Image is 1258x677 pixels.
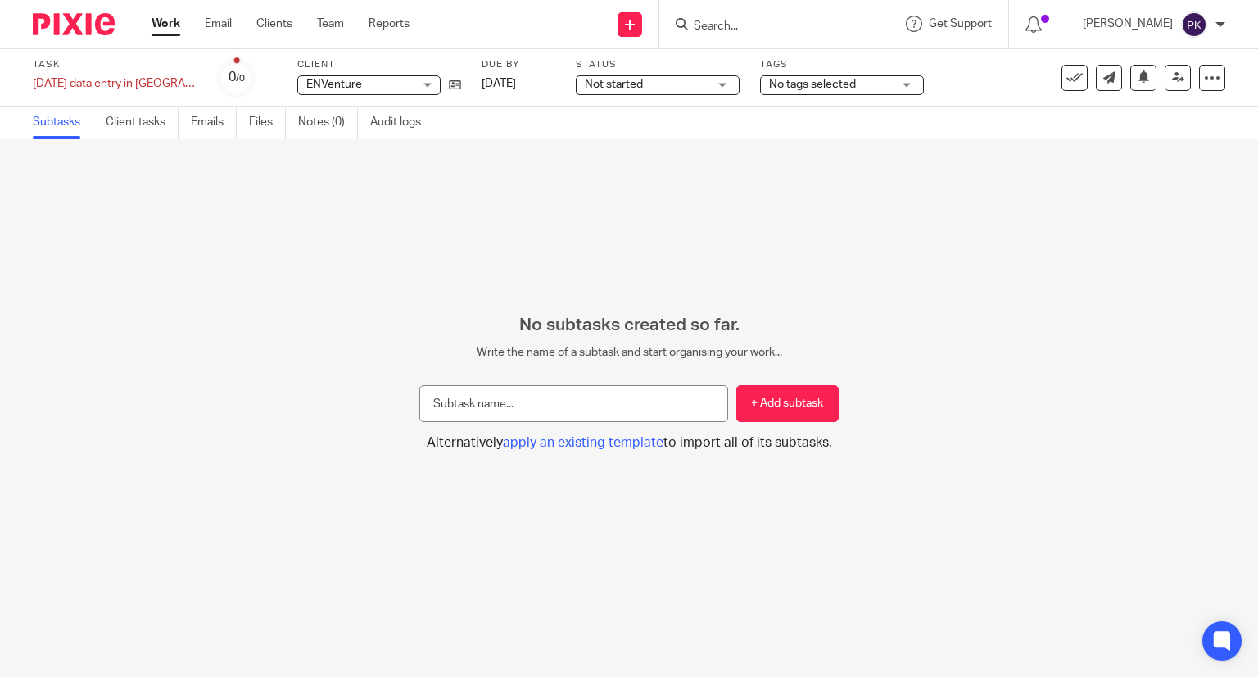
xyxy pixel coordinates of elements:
[736,385,839,422] button: + Add subtask
[306,79,362,90] span: ENVenture
[585,79,643,90] span: Not started
[369,16,410,32] a: Reports
[576,58,740,71] label: Status
[692,20,839,34] input: Search
[191,107,237,139] a: Emails
[769,79,856,90] span: No tags selected
[1083,16,1173,32] p: [PERSON_NAME]
[482,78,516,89] span: [DATE]
[33,75,197,92] div: 2025Sep data entry in QBO
[419,385,728,422] input: Subtask name...
[760,58,924,71] label: Tags
[33,107,93,139] a: Subtasks
[317,16,344,32] a: Team
[298,107,358,139] a: Notes (0)
[370,107,433,139] a: Audit logs
[256,16,292,32] a: Clients
[503,436,663,449] span: apply an existing template
[419,344,839,361] p: Write the name of a subtask and start organising your work...
[33,75,197,92] div: [DATE] data entry in [GEOGRAPHIC_DATA]
[297,58,461,71] label: Client
[106,107,179,139] a: Client tasks
[33,13,115,35] img: Pixie
[419,434,839,452] button: Alternativelyapply an existing templateto import all of its subtasks.
[152,16,180,32] a: Work
[419,315,839,336] h2: No subtasks created so far.
[236,74,245,83] small: /0
[229,68,245,87] div: 0
[482,58,555,71] label: Due by
[1181,11,1207,38] img: svg%3E
[33,58,197,71] label: Task
[929,18,992,30] span: Get Support
[249,107,286,139] a: Files
[205,16,232,32] a: Email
